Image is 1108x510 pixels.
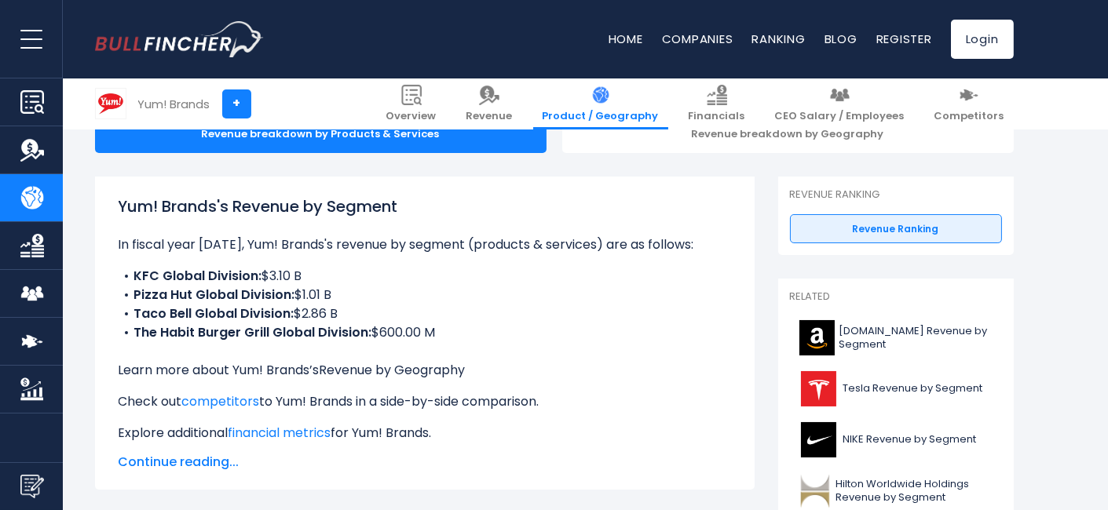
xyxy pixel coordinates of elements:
p: Revenue Ranking [790,188,1002,202]
div: Revenue breakdown by Products & Services [95,115,547,153]
a: Product / Geography [533,78,668,129]
li: $2.86 B [119,304,731,323]
a: Tesla Revenue by Segment [790,367,1002,410]
a: CEO Salary / Employees [766,78,914,129]
span: Continue reading... [119,453,731,472]
span: Tesla Revenue by Segment [843,382,983,395]
span: [DOMAIN_NAME] Revenue by Segment [839,325,993,352]
b: The Habit Burger Grill Global Division: [134,323,372,341]
p: Learn more about Yum! Brands’s [119,361,731,380]
b: Taco Bell Global Division: [134,304,294,322]
a: Revenue Ranking [790,214,1002,244]
img: HLT logo [799,473,832,508]
a: Blog [825,31,858,47]
a: Register [876,31,932,47]
a: Revenue [457,78,522,129]
a: Companies [662,31,733,47]
a: Ranking [752,31,806,47]
img: NKE logo [799,422,839,457]
img: AMZN logo [799,320,835,355]
img: bullfincher logo [95,21,264,57]
span: NIKE Revenue by Segment [843,433,977,446]
b: KFC Global Division: [134,267,262,285]
div: Yum! Brands [138,95,210,113]
img: YUM logo [96,89,126,118]
a: Login [951,20,1014,59]
a: [DOMAIN_NAME] Revenue by Segment [790,316,1002,359]
a: NIKE Revenue by Segment [790,418,1002,461]
span: Hilton Worldwide Holdings Revenue by Segment [836,478,992,505]
p: Related [790,290,1002,304]
span: Financials [689,110,745,123]
a: + [222,89,251,118]
a: Home [609,31,643,47]
span: CEO Salary / Employees [775,110,905,123]
p: Explore additional for Yum! Brands. [119,424,731,443]
h1: Yum! Brands's Revenue by Segment [119,195,731,218]
p: Check out to Yum! Brands in a side-by-side comparison. [119,392,731,411]
div: Revenue breakdown by Geography [562,115,1014,153]
a: Financials [679,78,755,129]
b: Pizza Hut Global Division: [134,286,295,304]
img: TSLA logo [799,371,839,406]
span: Overview [386,110,437,123]
li: $1.01 B [119,286,731,304]
li: $3.10 B [119,267,731,286]
a: competitors [182,392,260,410]
span: Product / Geography [543,110,659,123]
p: In fiscal year [DATE], Yum! Brands's revenue by segment (products & services) are as follows: [119,235,731,254]
a: financial metrics [229,424,331,442]
span: Revenue [466,110,513,123]
span: Competitors [934,110,1004,123]
a: Overview [377,78,446,129]
a: Competitors [925,78,1014,129]
a: Go to homepage [95,21,264,57]
a: Revenue by Geography [320,361,466,379]
li: $600.00 M [119,323,731,342]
